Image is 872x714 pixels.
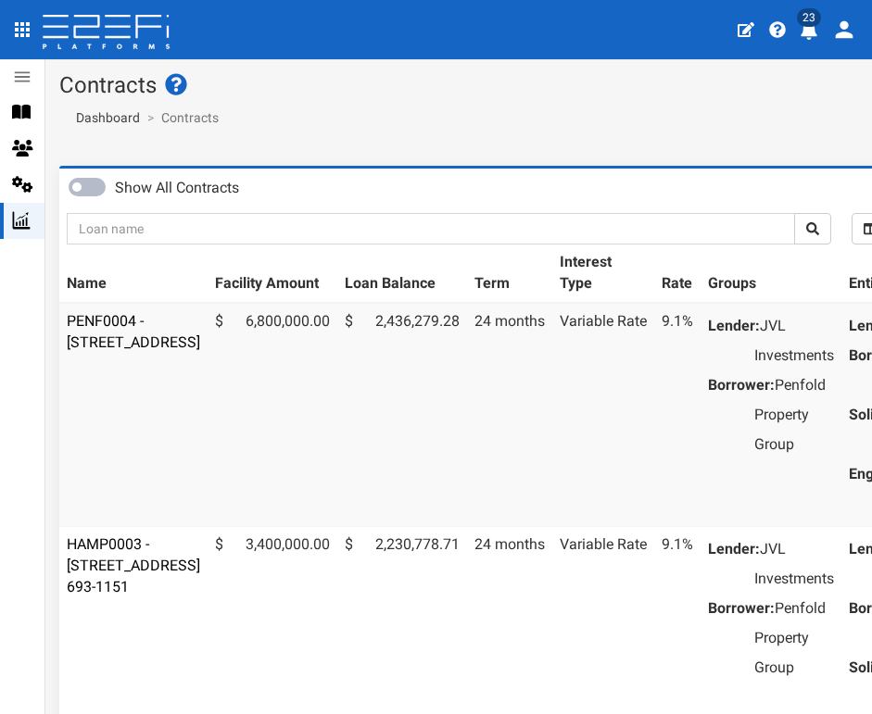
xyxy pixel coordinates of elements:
[654,303,701,527] td: 9.1%
[208,303,337,527] td: 6,800,000.00
[115,178,239,199] label: Show All Contracts
[337,303,467,527] td: 2,436,279.28
[754,534,834,594] dd: JVL Investments
[708,534,760,564] dt: Lender:
[59,244,208,303] th: Name
[69,108,140,127] a: Dashboard
[708,594,775,623] dt: Borrower:
[754,370,834,459] dd: Penfold Property Group
[337,244,467,303] th: Loan Balance
[552,244,654,303] th: Interest Type
[708,370,775,400] dt: Borrower:
[467,244,552,303] th: Term
[701,244,841,303] th: Groups
[69,110,140,125] span: Dashboard
[67,312,200,351] a: PENF0004 - [STREET_ADDRESS]
[708,311,760,341] dt: Lender:
[208,244,337,303] th: Facility Amount
[467,303,552,527] td: 24 months
[754,594,834,683] dd: Penfold Property Group
[143,108,219,127] li: Contracts
[552,303,654,527] td: Variable Rate
[754,311,834,370] dd: JVL Investments
[654,244,701,303] th: Rate
[67,535,200,595] a: HAMP0003 - [STREET_ADDRESS] 693-1151
[67,213,795,244] input: Loan name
